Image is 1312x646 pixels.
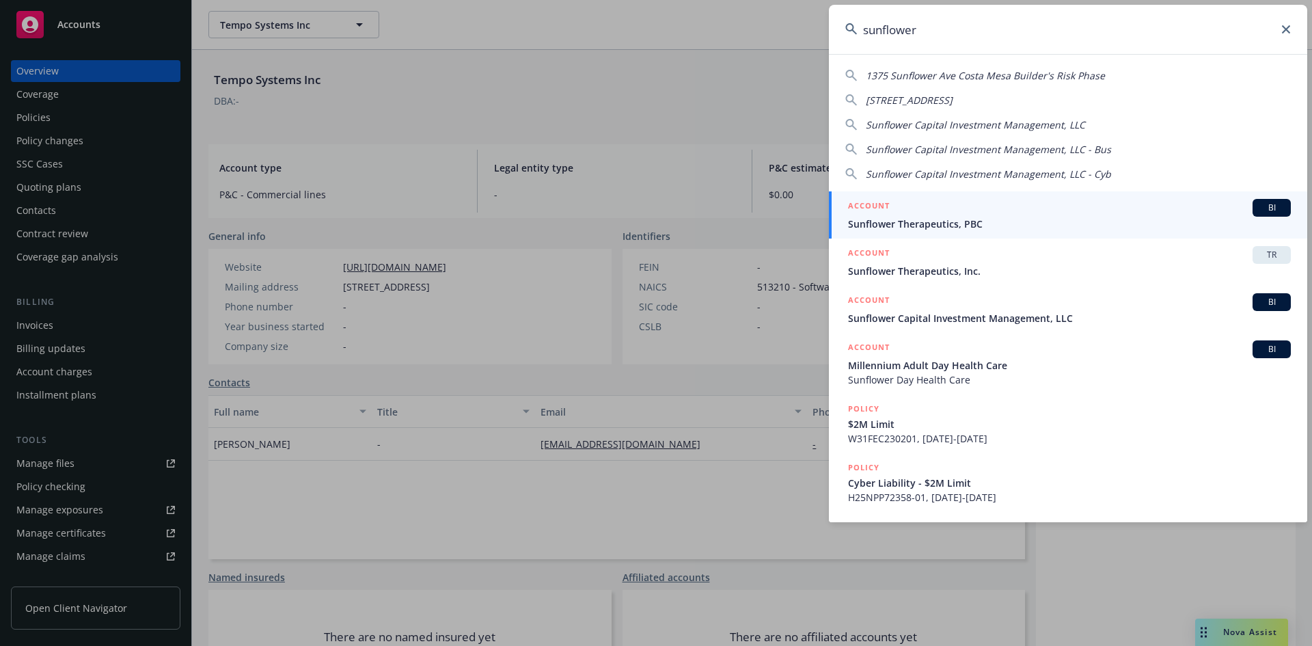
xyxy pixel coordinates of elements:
[848,246,890,263] h5: ACCOUNT
[1258,249,1285,261] span: TR
[829,191,1307,239] a: ACCOUNTBISunflower Therapeutics, PBC
[829,5,1307,54] input: Search...
[1258,296,1285,308] span: BI
[866,143,1111,156] span: Sunflower Capital Investment Management, LLC - Bus
[848,490,1291,504] span: H25NPP72358-01, [DATE]-[DATE]
[848,476,1291,490] span: Cyber Liability - $2M Limit
[848,217,1291,231] span: Sunflower Therapeutics, PBC
[848,520,879,533] h5: POLICY
[848,373,1291,387] span: Sunflower Day Health Care
[829,394,1307,453] a: POLICY$2M LimitW31FEC230201, [DATE]-[DATE]
[848,358,1291,373] span: Millennium Adult Day Health Care
[848,402,879,416] h5: POLICY
[848,431,1291,446] span: W31FEC230201, [DATE]-[DATE]
[848,293,890,310] h5: ACCOUNT
[1258,343,1285,355] span: BI
[866,118,1085,131] span: Sunflower Capital Investment Management, LLC
[848,264,1291,278] span: Sunflower Therapeutics, Inc.
[866,167,1111,180] span: Sunflower Capital Investment Management, LLC - Cyb
[1258,202,1285,214] span: BI
[829,286,1307,333] a: ACCOUNTBISunflower Capital Investment Management, LLC
[848,417,1291,431] span: $2M Limit
[848,340,890,357] h5: ACCOUNT
[829,453,1307,512] a: POLICYCyber Liability - $2M LimitH25NPP72358-01, [DATE]-[DATE]
[829,333,1307,394] a: ACCOUNTBIMillennium Adult Day Health CareSunflower Day Health Care
[829,512,1307,571] a: POLICY
[848,461,879,474] h5: POLICY
[848,311,1291,325] span: Sunflower Capital Investment Management, LLC
[866,69,1105,82] span: 1375 Sunflower Ave Costa Mesa Builder's Risk Phase
[848,199,890,215] h5: ACCOUNT
[866,94,953,107] span: [STREET_ADDRESS]
[829,239,1307,286] a: ACCOUNTTRSunflower Therapeutics, Inc.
